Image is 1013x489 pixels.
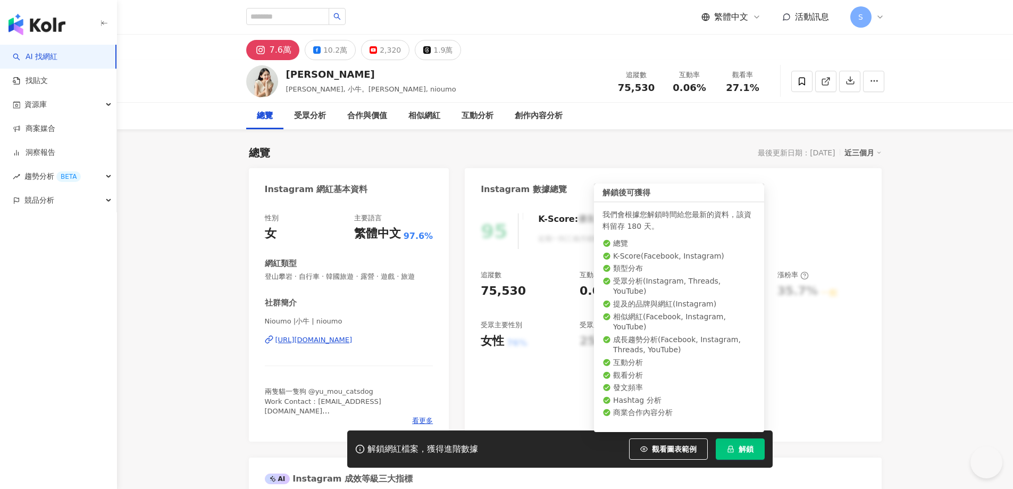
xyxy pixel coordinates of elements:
div: Instagram 數據總覽 [481,184,567,195]
div: 合作與價值 [347,110,387,122]
div: BETA [56,171,81,182]
li: 受眾分析 ( Instagram, Threads, YouTube ) [602,276,756,297]
div: 性別 [265,213,279,223]
div: Instagram 成效等級三大指標 [265,473,413,485]
div: 互動率 [669,70,710,80]
span: 趨勢分析 [24,164,81,188]
span: lock [727,445,734,453]
a: searchAI 找網紅 [13,52,57,62]
div: 1.9萬 [433,43,453,57]
div: 女 [265,226,277,242]
span: 看更多 [412,416,433,426]
li: Hashtag 分析 [602,395,756,406]
div: 主要語言 [354,213,382,223]
li: 互動分析 [602,358,756,368]
div: [URL][DOMAIN_NAME] [275,335,353,345]
span: 競品分析 [24,188,54,212]
a: 找貼文 [13,76,48,86]
li: 觀看分析 [602,370,756,381]
button: 觀看圖表範例 [629,438,708,460]
div: 最後更新日期：[DATE] [758,148,835,157]
a: [URL][DOMAIN_NAME] [265,335,433,345]
div: 受眾主要性別 [481,320,522,330]
div: 75,530 [481,283,526,300]
span: 兩隻貓一隻狗 @yu_mou_catsdog Work Contact：[EMAIL_ADDRESS][DOMAIN_NAME] - 旅遊 #nioumotravel 團購中｜連結於linktree中 [265,387,381,444]
span: 活動訊息 [795,12,829,22]
div: 相似網紅 [408,110,440,122]
div: 2,320 [380,43,401,57]
div: [PERSON_NAME] [286,68,456,81]
img: KOL Avatar [246,65,278,97]
button: 解鎖 [716,438,765,460]
span: 97.6% [404,230,433,242]
div: 繁體中文 [354,226,401,242]
div: 我們會根據您解鎖時間給您最新的資料，該資料留存 180 天。 [602,209,756,232]
button: 10.2萬 [305,40,356,60]
div: 社群簡介 [265,297,297,309]
div: 互動分析 [462,110,493,122]
li: 類型分布 [602,263,756,274]
div: 女性 [481,333,504,350]
div: K-Score : [538,213,606,225]
div: 總覽 [249,145,270,160]
div: 漲粉率 [777,270,809,280]
div: 追蹤數 [616,70,657,80]
button: 2,320 [361,40,409,60]
li: 商業合作內容分析 [602,408,756,418]
div: 解鎖網紅檔案，獲得進階數據 [367,444,478,455]
div: 近三個月 [844,146,882,160]
a: 洞察報告 [13,147,55,158]
img: logo [9,14,65,35]
div: 7.6萬 [270,43,291,57]
span: 觀看圖表範例 [652,445,697,453]
div: 網紅類型 [265,258,297,269]
span: 75,530 [618,82,655,93]
div: 總覽 [257,110,273,122]
span: 登山攀岩 · 自行車 · 韓國旅遊 · 露營 · 遊戲 · 旅遊 [265,272,433,281]
li: 總覽 [602,238,756,249]
button: 1.9萬 [415,40,461,60]
button: 7.6萬 [246,40,299,60]
span: 27.1% [726,82,759,93]
span: 解鎖 [739,445,754,453]
li: 發文頻率 [602,383,756,393]
div: 創作內容分析 [515,110,563,122]
li: 成長趨勢分析 ( Facebook, Instagram, Threads, YouTube ) [602,335,756,355]
div: 10.2萬 [323,43,347,57]
div: 解鎖後可獲得 [594,184,764,202]
span: 0.06% [673,82,706,93]
li: 相似網紅 ( Facebook, Instagram, YouTube ) [602,312,756,333]
span: 資源庫 [24,93,47,117]
div: 0.06% [580,283,620,300]
div: 互動率 [580,270,611,280]
span: search [333,13,341,20]
div: 追蹤數 [481,270,501,280]
div: 觀看率 [723,70,763,80]
span: [PERSON_NAME], 小牛。[PERSON_NAME], nioumo [286,85,456,93]
div: 受眾分析 [294,110,326,122]
span: rise [13,173,20,180]
span: 繁體中文 [714,11,748,23]
div: AI [265,474,290,484]
div: Instagram 網紅基本資料 [265,184,368,195]
div: 受眾主要年齡 [580,320,621,330]
li: 提及的品牌與網紅 ( Instagram ) [602,299,756,310]
span: S [858,11,863,23]
li: K-Score ( Facebook, Instagram ) [602,251,756,262]
a: 商案媒合 [13,123,55,134]
span: Nioumo |小牛 | nioumo [265,317,433,326]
